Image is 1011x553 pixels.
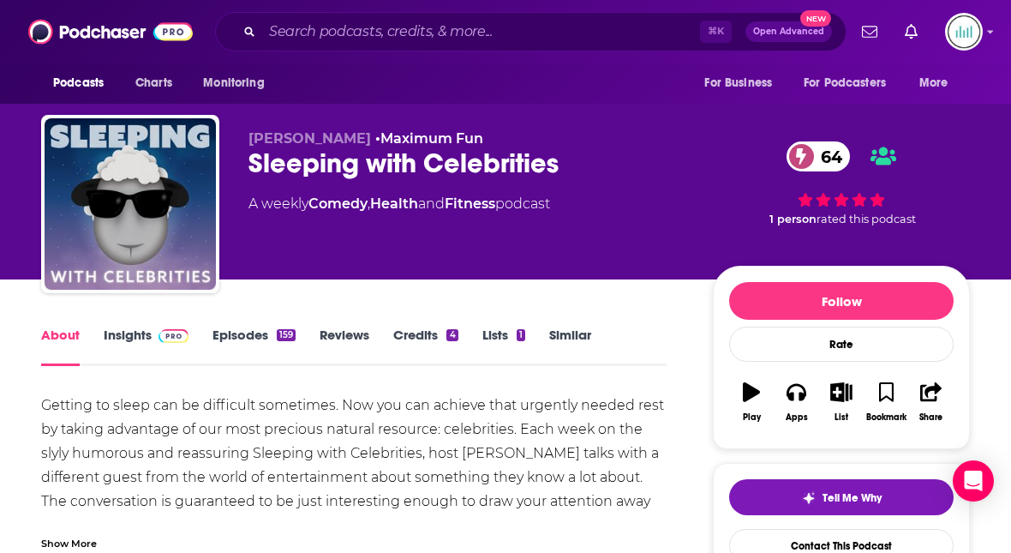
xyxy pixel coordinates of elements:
[745,21,832,42] button: Open AdvancedNew
[277,329,296,341] div: 159
[802,491,816,505] img: tell me why sparkle
[945,13,983,51] img: User Profile
[793,67,911,99] button: open menu
[907,67,970,99] button: open menu
[704,71,772,95] span: For Business
[53,71,104,95] span: Podcasts
[375,130,483,147] span: •
[945,13,983,51] button: Show profile menu
[786,412,808,423] div: Apps
[817,213,916,225] span: rated this podcast
[898,17,924,46] a: Show notifications dropdown
[248,130,371,147] span: [PERSON_NAME]
[769,213,817,225] span: 1 person
[248,194,550,214] div: A weekly podcast
[835,412,848,423] div: List
[823,491,882,505] span: Tell Me Why
[819,371,864,433] button: List
[380,130,483,147] a: Maximum Fun
[45,118,216,290] img: Sleeping with Celebrities
[203,71,264,95] span: Monitoring
[393,327,458,366] a: Credits4
[368,195,370,212] span: ,
[445,195,495,212] a: Fitness
[804,71,886,95] span: For Podcasters
[320,327,369,366] a: Reviews
[28,15,193,48] img: Podchaser - Follow, Share and Rate Podcasts
[104,327,188,366] a: InsightsPodchaser Pro
[945,13,983,51] span: Logged in as podglomerate
[159,329,188,343] img: Podchaser Pro
[866,412,906,423] div: Bookmark
[191,67,286,99] button: open menu
[864,371,908,433] button: Bookmark
[729,282,954,320] button: Follow
[549,327,591,366] a: Similar
[919,412,942,423] div: Share
[800,10,831,27] span: New
[953,460,994,502] div: Open Intercom Messenger
[124,67,182,99] a: Charts
[370,195,418,212] a: Health
[308,195,368,212] a: Comedy
[787,141,851,171] a: 64
[729,371,774,433] button: Play
[909,371,954,433] button: Share
[804,141,851,171] span: 64
[212,327,296,366] a: Episodes159
[919,71,948,95] span: More
[41,327,80,366] a: About
[713,130,970,237] div: 64 1 personrated this podcast
[753,27,824,36] span: Open Advanced
[774,371,818,433] button: Apps
[446,329,458,341] div: 4
[482,327,525,366] a: Lists1
[692,67,793,99] button: open menu
[729,327,954,362] div: Rate
[41,67,126,99] button: open menu
[418,195,445,212] span: and
[855,17,884,46] a: Show notifications dropdown
[517,329,525,341] div: 1
[743,412,761,423] div: Play
[729,479,954,515] button: tell me why sparkleTell Me Why
[215,12,846,51] div: Search podcasts, credits, & more...
[700,21,732,43] span: ⌘ K
[262,18,700,45] input: Search podcasts, credits, & more...
[135,71,172,95] span: Charts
